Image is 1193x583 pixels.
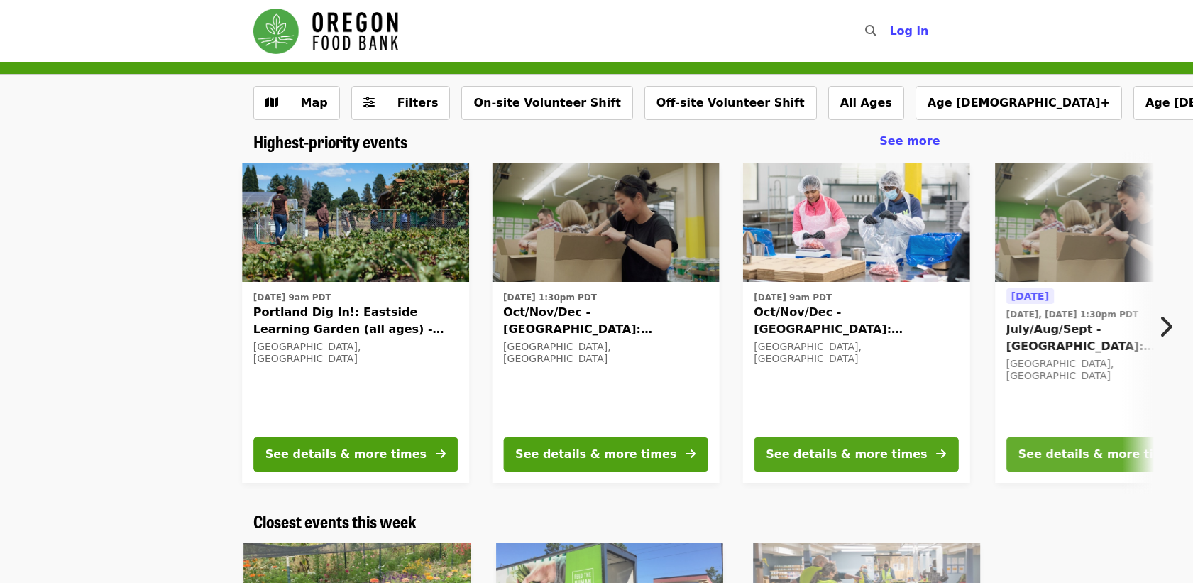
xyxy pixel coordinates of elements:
[754,341,958,365] div: [GEOGRAPHIC_DATA], [GEOGRAPHIC_DATA]
[916,86,1122,120] button: Age [DEMOGRAPHIC_DATA]+
[644,86,817,120] button: Off-site Volunteer Shift
[878,17,940,45] button: Log in
[253,291,331,304] time: [DATE] 9am PDT
[889,24,928,38] span: Log in
[936,447,946,461] i: arrow-right icon
[397,96,439,109] span: Filters
[242,131,952,152] div: Highest-priority events
[265,96,278,109] i: map icon
[742,163,969,283] img: Oct/Nov/Dec - Beaverton: Repack/Sort (age 10+) organized by Oregon Food Bank
[754,437,958,472] button: See details & more times
[242,511,952,532] div: Closest events this week
[1018,446,1180,463] div: See details & more times
[503,304,708,338] span: Oct/Nov/Dec - [GEOGRAPHIC_DATA]: Repack/Sort (age [DEMOGRAPHIC_DATA]+)
[242,163,469,283] img: Portland Dig In!: Eastside Learning Garden (all ages) - Aug/Sept/Oct organized by Oregon Food Bank
[879,134,940,148] span: See more
[492,163,719,483] a: See details for "Oct/Nov/Dec - Portland: Repack/Sort (age 8+)"
[828,86,904,120] button: All Ages
[363,96,375,109] i: sliders-h icon
[492,163,719,283] img: Oct/Nov/Dec - Portland: Repack/Sort (age 8+) organized by Oregon Food Bank
[436,447,446,461] i: arrow-right icon
[253,437,458,472] button: See details & more times
[885,14,896,48] input: Search
[242,163,469,483] a: See details for "Portland Dig In!: Eastside Learning Garden (all ages) - Aug/Sept/Oct"
[253,131,407,152] a: Highest-priority events
[253,341,458,365] div: [GEOGRAPHIC_DATA], [GEOGRAPHIC_DATA]
[1011,290,1049,302] span: [DATE]
[253,129,407,153] span: Highest-priority events
[253,86,340,120] button: Show map view
[503,341,708,365] div: [GEOGRAPHIC_DATA], [GEOGRAPHIC_DATA]
[766,446,927,463] div: See details & more times
[461,86,632,120] button: On-site Volunteer Shift
[754,291,832,304] time: [DATE] 9am PDT
[879,133,940,150] a: See more
[351,86,451,120] button: Filters (0 selected)
[253,508,417,533] span: Closest events this week
[686,447,696,461] i: arrow-right icon
[253,9,398,54] img: Oregon Food Bank - Home
[253,304,458,338] span: Portland Dig In!: Eastside Learning Garden (all ages) - Aug/Sept/Oct
[515,446,676,463] div: See details & more times
[1006,308,1138,321] time: [DATE], [DATE] 1:30pm PDT
[754,304,958,338] span: Oct/Nov/Dec - [GEOGRAPHIC_DATA]: Repack/Sort (age [DEMOGRAPHIC_DATA]+)
[253,511,417,532] a: Closest events this week
[301,96,328,109] span: Map
[265,446,427,463] div: See details & more times
[742,163,969,483] a: See details for "Oct/Nov/Dec - Beaverton: Repack/Sort (age 10+)"
[503,291,597,304] time: [DATE] 1:30pm PDT
[503,437,708,472] button: See details & more times
[1158,313,1172,340] i: chevron-right icon
[865,24,876,38] i: search icon
[1146,307,1193,347] button: Next item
